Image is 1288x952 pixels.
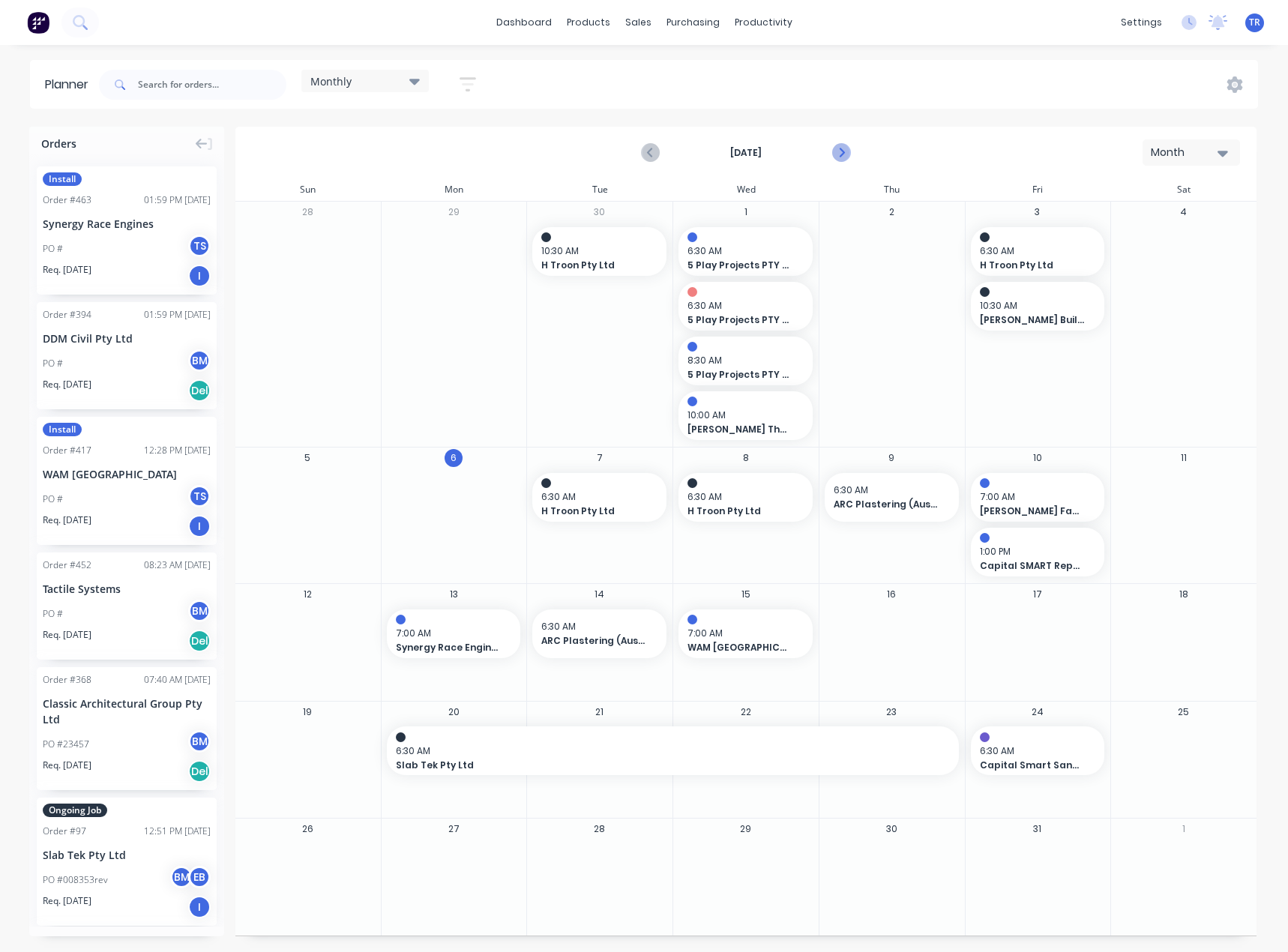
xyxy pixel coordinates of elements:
button: 12 [298,585,316,603]
button: 5 [298,449,316,467]
div: Order # 368 [43,673,91,687]
button: 16 [882,585,900,603]
span: Capital SMART Repairs - [GEOGRAPHIC_DATA] [980,559,1084,573]
button: 11 [1175,449,1193,467]
span: H Troon Pty Ltd [541,504,645,518]
span: 6:30 AM [687,490,796,504]
div: TS [188,485,211,507]
button: 28 [591,820,609,838]
div: Synergy Race Engines [43,216,211,232]
button: 23 [882,702,900,720]
div: Del [188,760,211,783]
input: Search for orders... [138,70,286,100]
button: 27 [445,820,463,838]
button: 1 [737,203,755,221]
div: 6:30 AM5 Play Projects PTY LTD [678,227,813,276]
span: [PERSON_NAME] Builders - [GEOGRAPHIC_DATA] [980,313,1084,327]
span: 10:30 AM [541,244,650,258]
button: 19 [298,702,316,720]
div: Sun [235,178,381,201]
button: 8 [737,449,755,467]
span: [PERSON_NAME] Factory [980,504,1084,518]
div: I [188,896,211,918]
button: 31 [1029,820,1047,838]
button: 30 [882,820,900,838]
div: 10:30 AM[PERSON_NAME] Builders - [GEOGRAPHIC_DATA] [971,282,1105,331]
div: Month [1151,145,1220,160]
span: Capital Smart Sandgate [980,759,1084,772]
span: Orders [41,136,76,151]
div: 10:00 AM[PERSON_NAME] The Night [678,391,813,440]
span: Req. [DATE] [43,513,91,527]
div: 6:30 AMARC Plastering (Aust) Pty Ltd [825,473,959,522]
span: TR [1249,16,1260,29]
div: Order # 417 [43,444,91,457]
div: 7:00 AM[PERSON_NAME] Factory [971,473,1105,522]
div: Order # 463 [43,193,91,207]
span: 1:00 PM [980,545,1089,558]
button: 10 [1029,449,1047,467]
span: 7:00 AM [980,490,1089,504]
div: 6:30 AM5 Play Projects PTY LTD [678,282,813,331]
div: sales [618,11,659,34]
span: 6:30 AM [687,299,796,313]
div: 1:00 PMCapital SMART Repairs - [GEOGRAPHIC_DATA] [971,528,1105,576]
div: 6:30 AMARC Plastering (Aust) Pty Ltd [532,609,666,658]
div: 08:23 AM [DATE] [144,558,211,572]
button: 28 [298,203,316,221]
div: Classic Architectural Group Pty Ltd [43,696,211,727]
span: Slab Tek Pty Ltd [396,759,894,772]
div: PO # [43,242,63,256]
span: 10:00 AM [687,409,796,422]
div: BM [188,349,211,372]
div: PO # [43,607,63,621]
div: I [188,265,211,287]
button: 9 [882,449,900,467]
span: ARC Plastering (Aust) Pty Ltd [834,498,938,511]
div: 7:00 AMWAM [GEOGRAPHIC_DATA] [678,609,813,658]
span: Req. [DATE] [43,263,91,277]
div: 6:30 AMH Troon Pty Ltd [971,227,1105,276]
span: WAM [GEOGRAPHIC_DATA] [687,641,792,654]
span: 5 Play Projects PTY LTD [687,259,792,272]
div: 12:51 PM [DATE] [144,825,211,838]
span: Install [43,423,82,436]
span: Req. [DATE] [43,628,91,642]
div: PO #23457 [43,738,89,751]
div: 10:30 AMH Troon Pty Ltd [532,227,666,276]
button: 30 [591,203,609,221]
div: Tactile Systems [43,581,211,597]
button: 17 [1029,585,1047,603]
span: 6:30 AM [834,483,942,497]
button: 20 [445,702,463,720]
button: Next page [832,143,849,162]
div: Tue [526,178,672,201]
span: Synergy Race Engines [396,641,500,654]
span: H Troon Pty Ltd [980,259,1084,272]
span: 6:30 AM [541,490,650,504]
button: 25 [1175,702,1193,720]
span: Req. [DATE] [43,378,91,391]
div: 6:30 AMSlab Tek Pty Ltd [387,726,959,775]
button: 24 [1029,702,1047,720]
div: PO # [43,357,63,370]
button: 14 [591,585,609,603]
span: 5 Play Projects PTY LTD [687,313,792,327]
div: Planner [45,76,96,94]
div: WAM [GEOGRAPHIC_DATA] [43,466,211,482]
div: TS [188,235,211,257]
div: settings [1113,11,1170,34]
button: 29 [737,820,755,838]
span: 6:30 AM [687,244,796,258]
button: 18 [1175,585,1193,603]
button: 13 [445,585,463,603]
div: Fri [965,178,1111,201]
div: EB [188,866,211,888]
div: products [559,11,618,34]
div: Thu [819,178,965,201]
span: H Troon Pty Ltd [541,259,645,272]
button: 2 [882,203,900,221]
span: H Troon Pty Ltd [687,504,792,518]
span: 10:30 AM [980,299,1089,313]
div: BM [188,730,211,753]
